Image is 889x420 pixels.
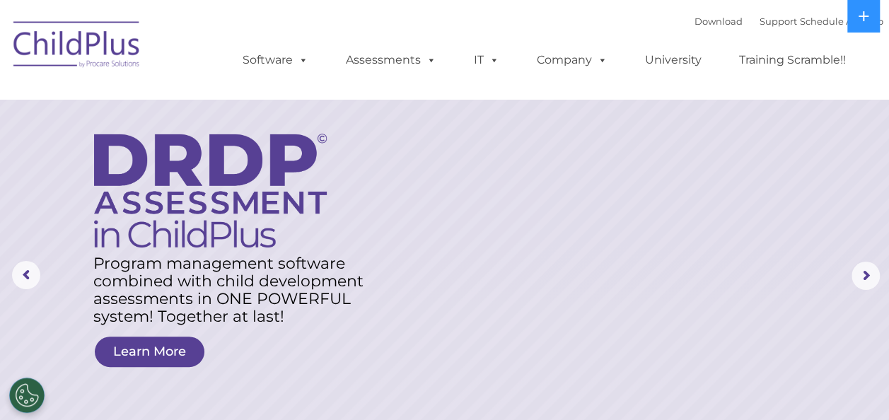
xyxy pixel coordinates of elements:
a: Support [760,16,797,27]
a: Company [523,46,622,74]
a: Software [228,46,323,74]
img: DRDP Assessment in ChildPlus [94,134,327,247]
span: Last name [197,93,240,104]
a: Learn More [95,337,204,367]
a: IT [460,46,513,74]
a: University [631,46,716,74]
iframe: Chat Widget [658,267,889,420]
a: Training Scramble!! [725,46,860,74]
rs-layer: Program management software combined with child development assessments in ONE POWERFUL system! T... [93,255,378,325]
a: Schedule A Demo [800,16,883,27]
a: Download [695,16,743,27]
img: ChildPlus by Procare Solutions [6,11,148,82]
button: Cookies Settings [9,378,45,413]
a: Assessments [332,46,451,74]
font: | [695,16,883,27]
span: Phone number [197,151,257,162]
